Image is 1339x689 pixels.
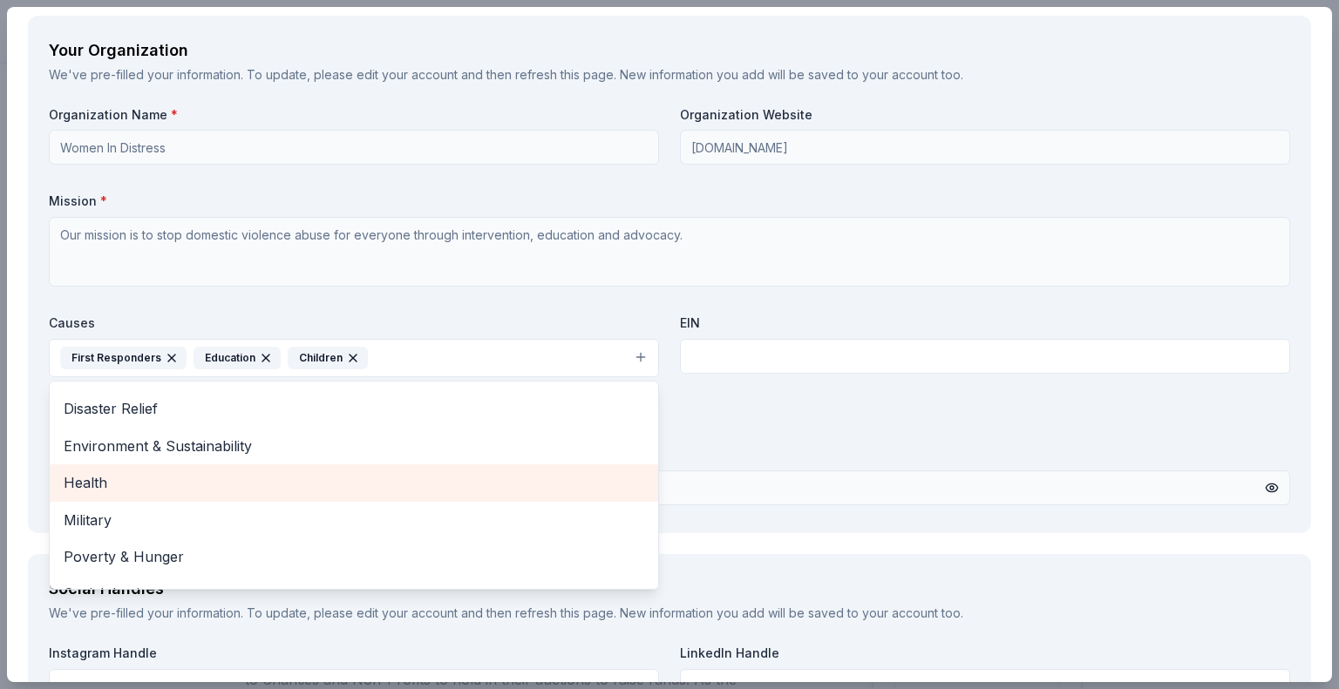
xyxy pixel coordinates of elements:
span: Environment & Sustainability [64,435,644,457]
div: First RespondersEducationChildren [49,381,659,590]
span: Disaster Relief [64,397,644,420]
button: First RespondersEducationChildren [49,339,659,377]
div: Children [288,347,368,369]
div: Education [194,347,281,369]
span: Health [64,471,644,494]
span: Poverty & Hunger [64,545,644,568]
span: Social Justice [64,582,644,605]
div: First Responders [60,347,187,369]
span: Military [64,509,644,531]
